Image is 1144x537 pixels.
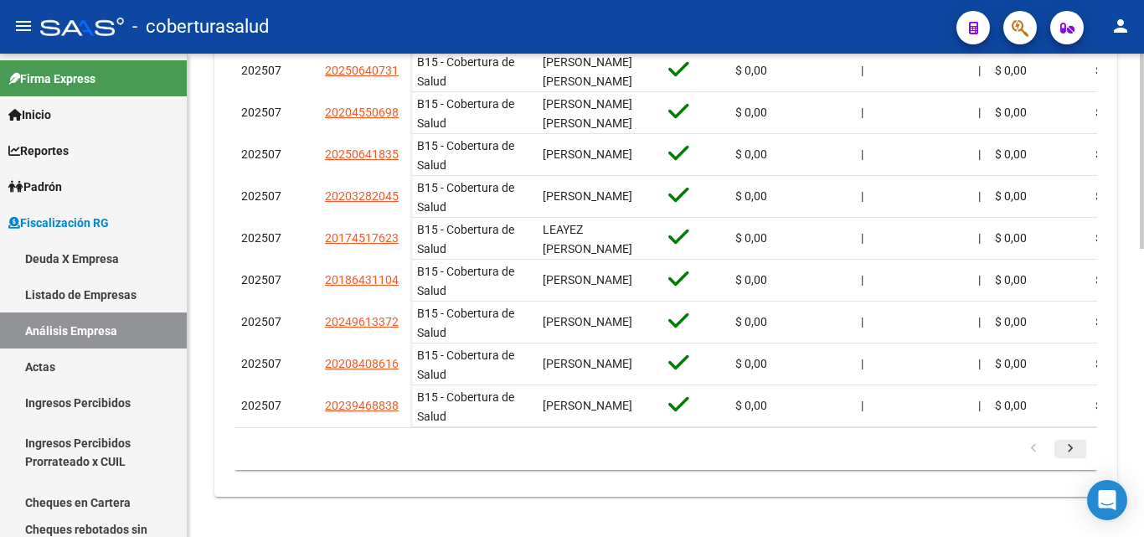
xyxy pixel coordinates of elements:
span: $ 0,00 [995,189,1027,203]
span: 20239468838 [325,399,399,412]
span: B15 - Cobertura de Salud [417,139,514,172]
span: $ 0,00 [735,399,767,412]
span: | [978,189,981,203]
span: $ 0,00 [995,231,1027,245]
span: | [978,273,981,287]
span: $ 0,00 [995,64,1027,77]
span: | [861,315,863,328]
span: | [861,399,863,412]
span: 202507 [241,357,281,370]
span: B15 - Cobertura de Salud [417,97,514,130]
span: 20186431104 [325,273,399,287]
span: 20249613372 [325,315,399,328]
span: $ 0,00 [735,189,767,203]
span: $ 0,00 [1095,147,1127,161]
span: | [861,357,863,370]
span: $ 0,00 [1095,399,1127,412]
span: $ 0,00 [995,106,1027,119]
span: Firma Express [8,70,95,88]
span: B15 - Cobertura de Salud [417,307,514,339]
span: B15 - Cobertura de Salud [417,55,514,88]
div: Open Intercom Messenger [1087,480,1127,520]
span: B15 - Cobertura de Salud [417,265,514,297]
span: $ 0,00 [735,315,767,328]
span: [PERSON_NAME] [543,357,632,370]
span: [PERSON_NAME] [543,315,632,328]
span: $ 0,00 [995,357,1027,370]
span: Fiscalización RG [8,214,109,232]
span: LEAYEZ [PERSON_NAME] [543,223,632,256]
span: 202507 [241,315,281,328]
span: B15 - Cobertura de Salud [417,349,514,381]
a: go to next page [1054,440,1086,458]
span: $ 0,00 [735,147,767,161]
span: $ 0,00 [1095,273,1127,287]
span: $ 0,00 [1095,106,1127,119]
span: 20204550698 [325,106,399,119]
span: $ 0,00 [735,64,767,77]
span: B15 - Cobertura de Salud [417,223,514,256]
span: | [978,315,981,328]
span: $ 0,00 [735,357,767,370]
span: Inicio [8,106,51,124]
span: | [861,64,863,77]
span: [PERSON_NAME] [PERSON_NAME] [543,55,632,88]
span: $ 0,00 [735,106,767,119]
span: [PERSON_NAME] [543,399,632,412]
span: 202507 [241,64,281,77]
span: | [861,231,863,245]
span: B15 - Cobertura de Salud [417,181,514,214]
span: $ 0,00 [1095,357,1127,370]
span: | [861,273,863,287]
span: $ 0,00 [995,147,1027,161]
span: [PERSON_NAME] [543,273,632,287]
span: 20250641835 [325,147,399,161]
span: | [978,147,981,161]
span: Reportes [8,142,69,160]
a: go to previous page [1018,440,1049,458]
span: | [978,106,981,119]
span: | [861,189,863,203]
span: | [978,357,981,370]
span: $ 0,00 [995,399,1027,412]
span: 20203282045 [325,189,399,203]
span: 202507 [241,106,281,119]
span: B15 - Cobertura de Salud [417,390,514,423]
span: 202507 [241,273,281,287]
span: 20208408616 [325,357,399,370]
span: - coberturasalud [132,8,269,45]
span: | [861,147,863,161]
span: | [978,399,981,412]
span: [PERSON_NAME] [PERSON_NAME] [543,97,632,130]
span: 202507 [241,147,281,161]
span: | [861,106,863,119]
span: [PERSON_NAME] [543,189,632,203]
span: $ 0,00 [735,273,767,287]
span: $ 0,00 [1095,231,1127,245]
span: $ 0,00 [1095,64,1127,77]
span: 202507 [241,231,281,245]
mat-icon: person [1111,16,1131,36]
span: $ 0,00 [995,315,1027,328]
span: | [978,64,981,77]
span: 202507 [241,189,281,203]
span: $ 0,00 [995,273,1027,287]
span: $ 0,00 [735,231,767,245]
span: 202507 [241,399,281,412]
span: $ 0,00 [1095,189,1127,203]
span: 20250640731 [325,64,399,77]
span: 20174517623 [325,231,399,245]
span: Padrón [8,178,62,196]
span: [PERSON_NAME] [543,147,632,161]
span: $ 0,00 [1095,315,1127,328]
span: | [978,231,981,245]
mat-icon: menu [13,16,33,36]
